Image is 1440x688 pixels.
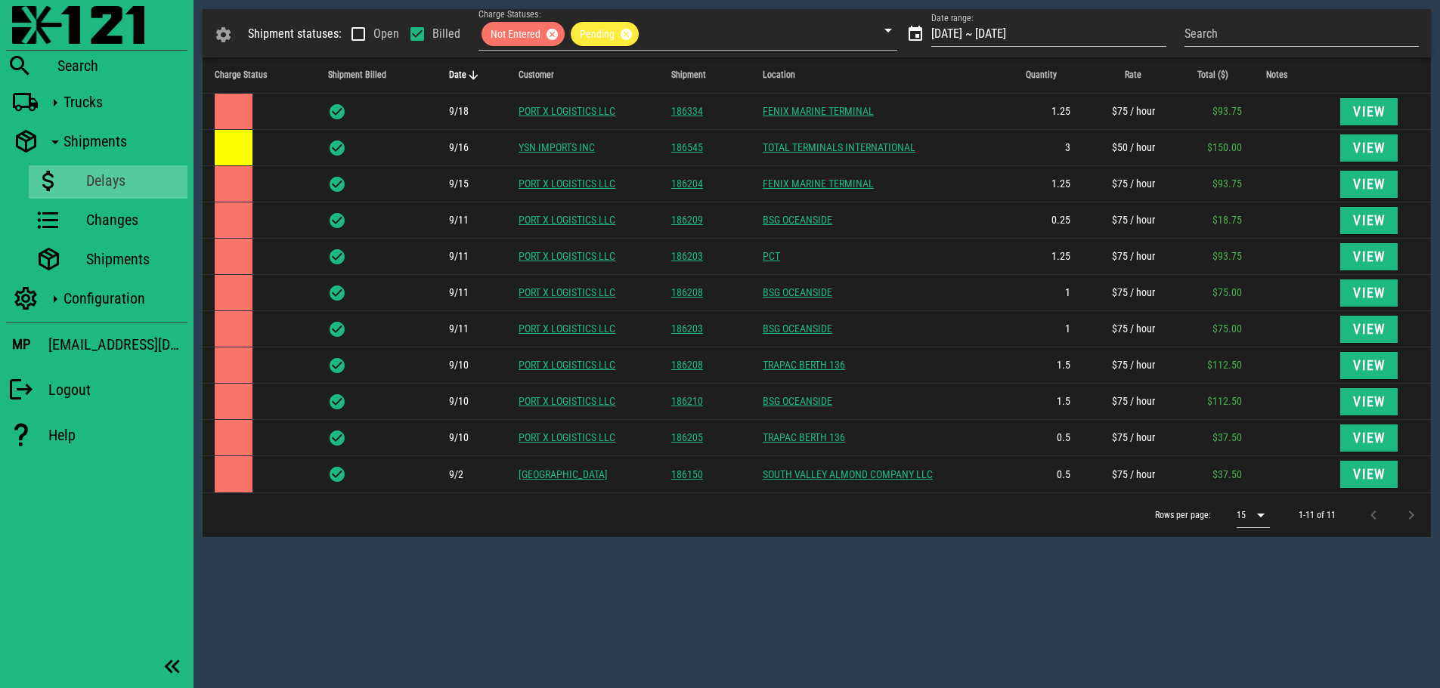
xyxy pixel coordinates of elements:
span: View [1352,394,1386,409]
a: TRAPAC BERTH 136 [763,359,845,371]
th: Rate: Not sorted. Activate to sort ascending. [1082,57,1167,94]
label: Billed [432,26,460,42]
span: $112.50 [1207,359,1242,371]
a: View [1340,322,1398,334]
span: View [1352,358,1386,373]
td: $75 / hour [1082,166,1167,202]
span: Customer [519,69,554,80]
a: View [1340,285,1398,298]
span: View [1352,322,1386,337]
div: Changes [86,211,181,229]
td: 1 [996,311,1082,347]
a: SOUTH VALLEY ALMOND COMPANY LLC [763,468,933,480]
a: BSG OCEANSIDE [763,395,832,407]
a: 186205 [671,431,703,443]
span: Rate [1125,69,1141,80]
td: $50 / hour [1082,130,1167,166]
td: $75 / hour [1082,311,1167,347]
span: View [1352,104,1386,119]
th: Total ($): Not sorted. Activate to sort ascending. [1167,57,1254,94]
div: Shipment statuses: [248,25,342,43]
a: FENIX MARINE TERMINAL [763,177,874,190]
span: Charge Status [215,69,267,80]
button: View [1340,352,1398,379]
td: 1.5 [996,384,1082,420]
button: View [1340,243,1398,270]
span: View [1352,249,1386,264]
a: 186203 [671,250,703,262]
button: View [1340,279,1398,307]
a: 186545 [671,141,703,153]
a: PORT X LOGISTICS LLC [519,250,615,262]
span: The driver arrived at the location of this delay at 9/16 10:37am [449,141,469,153]
a: PORT X LOGISTICS LLC [519,322,615,335]
a: FENIX MARINE TERMINAL [763,105,874,117]
input: Search by customer or shipment # [1185,22,1419,46]
td: 1.25 [996,166,1082,202]
a: 186208 [671,286,703,298]
td: $75 / hour [1082,202,1167,239]
a: View [1340,358,1398,370]
th: Customer: Not sorted. Activate to sort ascending. [506,57,659,94]
a: BSG OCEANSIDE [763,214,832,226]
a: View [1340,467,1398,480]
td: $75 / hour [1082,420,1167,456]
a: View [1340,140,1398,153]
a: PORT X LOGISTICS LLC [519,177,615,190]
td: 1.25 [996,94,1082,130]
a: 186210 [671,395,703,407]
span: The driver arrived at the location of this delay at 9/10 12:42pm [449,431,469,443]
a: [GEOGRAPHIC_DATA] [519,468,608,480]
span: The driver arrived at the location of this delay at 9/10 1:19pm [449,395,469,407]
a: 186209 [671,214,703,226]
span: Total ($) [1197,69,1228,80]
span: The driver arrived at the location of this delay at 9/11 7:50am [449,322,469,335]
td: $75 / hour [1082,347,1167,384]
a: PCT [763,250,780,262]
td: 3 [996,130,1082,166]
a: TOTAL TERMINALS INTERNATIONAL [763,141,915,153]
span: The driver arrived at the location of this delay at 9/10 3:18pm [449,359,469,371]
th: Not sorted. Activate to sort ascending. [1328,57,1431,94]
button: View [1340,98,1398,125]
img: 87f0f0e.png [12,6,144,44]
a: BSG OCEANSIDE [763,322,832,335]
a: Delays [29,165,187,199]
td: 0.25 [996,202,1082,239]
a: View [1340,394,1398,406]
td: $75 / hour [1082,94,1167,130]
span: $112.50 [1207,395,1242,407]
span: $75.00 [1212,322,1242,335]
span: Shipment Billed [328,69,386,80]
th: Date: Sorted descending. Activate to sort ascending. [437,57,506,94]
span: The driver arrived at the location of this delay at 9/2 6:10am [449,468,463,480]
div: Delays [86,171,181,190]
a: PORT X LOGISTICS LLC [519,359,615,371]
div: Rows per page: [1155,493,1270,537]
span: $75.00 [1212,286,1242,298]
a: Blackfly [6,6,187,47]
a: PORT X LOGISTICS LLC [519,105,615,117]
a: Shipments [29,244,187,277]
button: View [1340,134,1398,162]
span: Notes [1266,69,1287,80]
th: Location: Not sorted. Activate to sort ascending. [751,57,996,94]
span: $37.50 [1212,468,1242,480]
th: Notes: Not sorted. Activate to sort ascending. [1254,57,1328,94]
div: Configuration [63,289,181,307]
span: $93.75 [1212,250,1242,262]
td: 1.5 [996,347,1082,384]
h3: MP [12,336,30,353]
a: TRAPAC BERTH 136 [763,431,845,443]
span: The driver arrived at the location of this delay at 9/11 12:34pm [449,250,469,262]
span: $37.50 [1212,431,1242,443]
button: View [1340,424,1398,452]
div: Shipments [63,132,181,150]
td: 1.25 [996,239,1082,275]
span: The driver arrived at the location of this delay at 9/11 10:31am [449,286,469,298]
div: Trucks [63,93,181,111]
button: View [1340,461,1398,488]
a: View [1340,213,1398,225]
span: The driver arrived at the location of this delay at 9/18 11:14am [449,105,469,117]
td: 0.5 [996,420,1082,456]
